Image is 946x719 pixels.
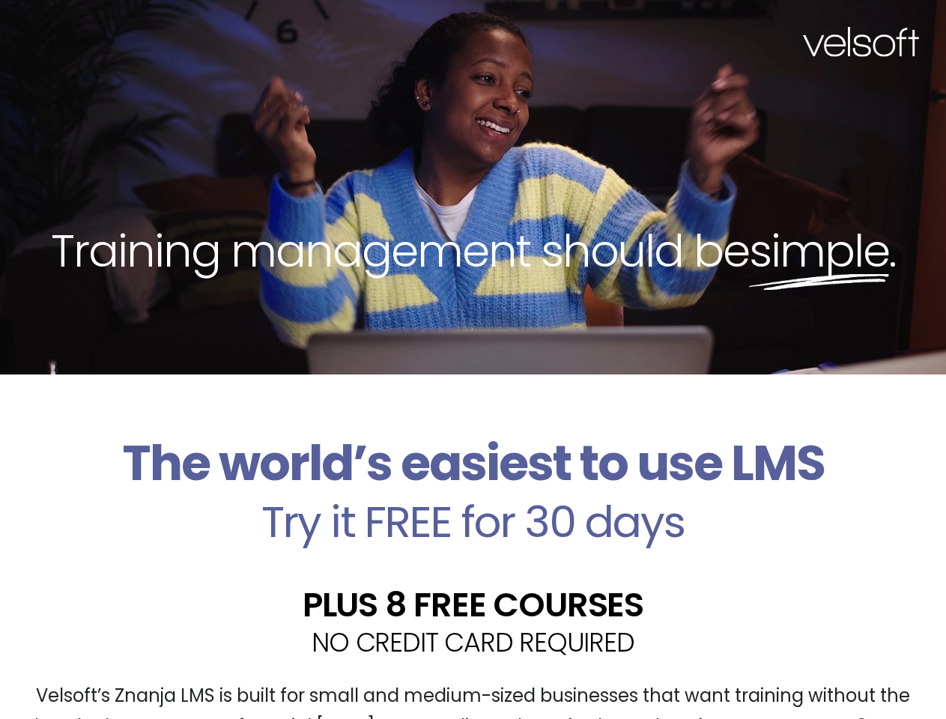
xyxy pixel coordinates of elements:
h2: Training management should be . [27,222,919,280]
h2: The world’s easiest to use LMS [11,434,935,493]
h2: Try it FREE for 30 days [11,500,935,544]
h2: NO CREDIT CARD REQUIRED [11,629,935,655]
h2: PLUS 8 FREE COURSES [11,588,935,622]
span: simple [749,219,889,282]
